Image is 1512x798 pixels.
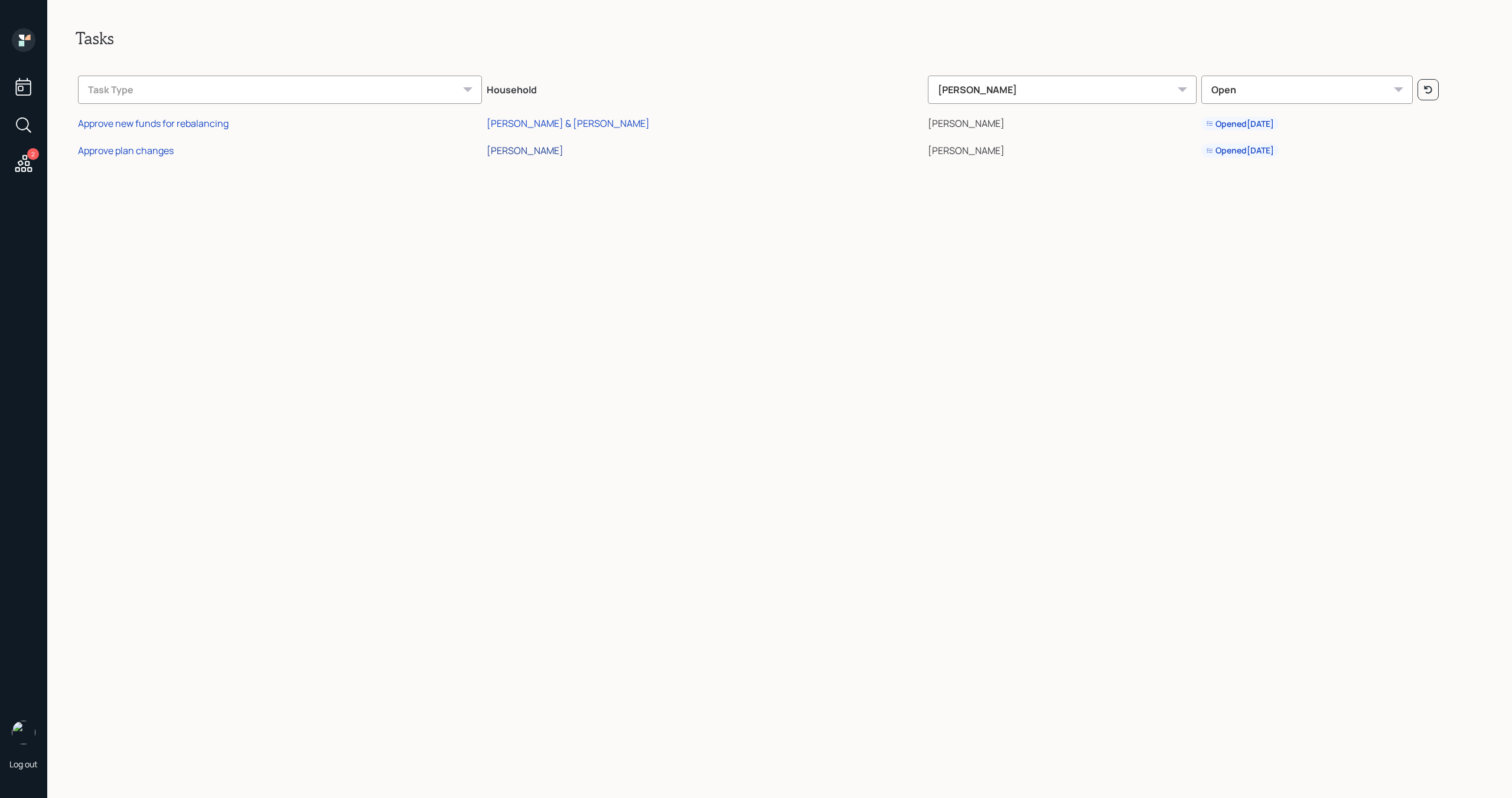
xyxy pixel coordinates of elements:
div: Task Type [78,76,482,104]
h2: Tasks [76,28,1484,48]
div: Open [1201,76,1413,104]
div: Approve new funds for rebalancing [78,117,229,130]
div: [PERSON_NAME] [487,144,563,157]
div: Opened [DATE] [1206,118,1274,130]
img: michael-russo-headshot.png [12,721,35,744]
div: [PERSON_NAME] [928,76,1197,104]
div: Log out [9,758,38,770]
div: [PERSON_NAME] & [PERSON_NAME] [487,117,650,130]
td: [PERSON_NAME] [926,109,1199,136]
td: [PERSON_NAME] [926,135,1199,162]
th: Household [484,67,926,109]
div: Opened [DATE] [1206,145,1274,156]
div: Approve plan changes [78,144,174,157]
div: 2 [27,148,39,160]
